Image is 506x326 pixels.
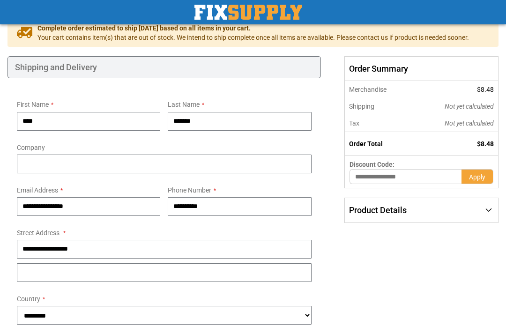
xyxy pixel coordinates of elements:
[194,5,302,20] a: store logo
[349,205,407,215] span: Product Details
[477,86,494,93] span: $8.48
[17,144,45,151] span: Company
[469,173,485,181] span: Apply
[194,5,302,20] img: Fix Industrial Supply
[168,186,211,194] span: Phone Number
[344,56,499,81] span: Order Summary
[445,103,494,110] span: Not yet calculated
[344,115,413,132] th: Tax
[477,140,494,148] span: $8.48
[17,229,60,237] span: Street Address
[37,23,469,33] span: Complete order estimated to ship [DATE] based on all items in your cart.
[461,169,493,184] button: Apply
[17,101,49,108] span: First Name
[17,295,40,303] span: Country
[349,103,374,110] span: Shipping
[17,186,58,194] span: Email Address
[344,81,413,98] th: Merchandise
[349,140,383,148] strong: Order Total
[37,33,469,42] span: Your cart contains item(s) that are out of stock. We intend to ship complete once all items are a...
[350,161,394,168] span: Discount Code:
[7,56,321,79] div: Shipping and Delivery
[168,101,200,108] span: Last Name
[445,119,494,127] span: Not yet calculated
